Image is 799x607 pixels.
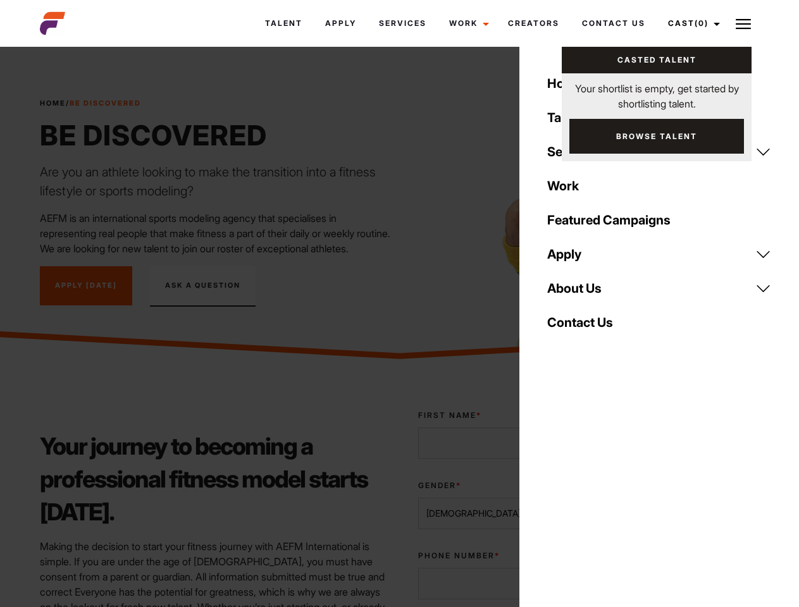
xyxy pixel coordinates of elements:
span: / [40,98,141,109]
a: Home [40,99,66,107]
a: Home [540,66,779,101]
a: Work [540,169,779,203]
p: Your shortlist is empty, get started by shortlisting talent. [562,73,752,111]
a: Apply [DATE] [40,266,132,305]
p: AEFM is an international sports modeling agency that specialises in representing real people that... [40,211,392,256]
a: Work [438,6,497,40]
a: Apply [314,6,368,40]
span: (0) [695,18,709,28]
h2: Your journey to becoming a professional fitness model starts [DATE]. [40,430,392,529]
label: Phone Number [418,550,575,561]
a: Services [540,135,779,169]
a: Contact Us [571,6,657,40]
button: Ask A Question [150,266,256,307]
a: Apply [540,237,779,271]
p: Are you an athlete looking to make the transition into a fitness lifestyle or sports modeling? [40,162,392,200]
img: Burger icon [736,16,751,32]
a: Services [368,6,438,40]
img: cropped-aefm-brand-fav-22-square.png [40,11,65,36]
a: Casted Talent [562,47,752,73]
a: Browse Talent [569,119,744,154]
label: Gender [418,480,575,491]
a: Cast(0) [657,6,728,40]
a: Talent [254,6,314,40]
a: About Us [540,271,779,305]
a: Creators [497,6,571,40]
a: Featured Campaigns [540,203,779,237]
strong: Be Discovered [70,99,141,107]
h1: Be Discovered [40,118,392,152]
label: First Name [418,410,575,421]
a: Contact Us [540,305,779,340]
a: Talent [540,101,779,135]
